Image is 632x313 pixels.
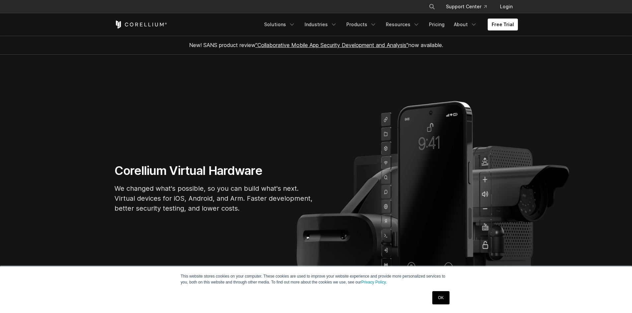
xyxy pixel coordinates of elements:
[260,19,518,30] div: Navigation Menu
[382,19,424,30] a: Resources
[342,19,381,30] a: Products
[488,19,518,30] a: Free Trial
[255,42,408,48] a: "Collaborative Mobile App Security Development and Analysis"
[361,280,387,285] a: Privacy Policy.
[426,1,438,13] button: Search
[260,19,299,30] a: Solutions
[301,19,341,30] a: Industries
[114,183,314,213] p: We changed what's possible, so you can build what's next. Virtual devices for iOS, Android, and A...
[114,21,167,28] a: Corellium Home
[450,19,481,30] a: About
[421,1,518,13] div: Navigation Menu
[495,1,518,13] a: Login
[114,163,314,178] h1: Corellium Virtual Hardware
[425,19,449,30] a: Pricing
[441,1,492,13] a: Support Center
[432,291,449,304] a: OK
[181,273,452,285] p: This website stores cookies on your computer. These cookies are used to improve your website expe...
[189,42,443,48] span: New! SANS product review now available.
